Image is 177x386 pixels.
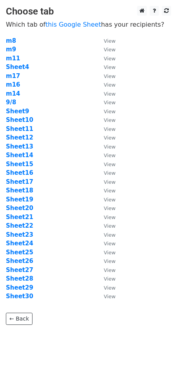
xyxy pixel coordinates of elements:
small: View [104,267,116,273]
a: m17 [6,72,20,80]
a: Sheet29 [6,284,33,291]
small: View [104,294,116,299]
small: View [104,232,116,238]
a: m9 [6,46,16,53]
small: View [104,205,116,211]
a: View [96,90,116,97]
a: Sheet4 [6,63,29,71]
small: View [104,241,116,246]
a: Sheet12 [6,134,33,141]
strong: Sheet25 [6,249,33,256]
a: View [96,214,116,221]
strong: Sheet13 [6,143,33,150]
a: this Google Sheet [45,21,101,28]
a: Sheet30 [6,293,33,300]
small: View [104,91,116,97]
small: View [104,188,116,194]
a: Sheet22 [6,222,33,229]
a: View [96,63,116,71]
small: View [104,152,116,158]
a: Sheet24 [6,240,33,247]
small: View [104,109,116,114]
strong: Sheet14 [6,152,33,159]
a: m8 [6,37,16,44]
a: Sheet21 [6,214,33,221]
a: View [96,55,116,62]
a: View [96,37,116,44]
a: Sheet15 [6,161,33,168]
a: View [96,178,116,185]
a: ← Back [6,313,33,325]
a: m11 [6,55,20,62]
a: View [96,169,116,176]
a: View [96,81,116,88]
a: Sheet10 [6,116,33,123]
small: View [104,170,116,176]
small: View [104,82,116,88]
a: View [96,222,116,229]
a: View [96,196,116,203]
a: Sheet23 [6,231,33,238]
a: View [96,46,116,53]
a: View [96,231,116,238]
a: View [96,266,116,274]
small: View [104,117,116,123]
a: Sheet20 [6,205,33,212]
a: Sheet17 [6,178,33,185]
small: View [104,223,116,229]
small: View [104,285,116,291]
small: View [104,126,116,132]
strong: Sheet18 [6,187,33,194]
a: Sheet16 [6,169,33,176]
a: 9/8 [6,99,16,106]
a: View [96,134,116,141]
h3: Choose tab [6,6,171,17]
small: View [104,197,116,203]
small: View [104,64,116,70]
small: View [104,258,116,264]
a: View [96,152,116,159]
small: View [104,47,116,53]
strong: Sheet19 [6,196,33,203]
small: View [104,73,116,79]
a: View [96,125,116,132]
a: View [96,257,116,265]
a: View [96,143,116,150]
small: View [104,276,116,282]
small: View [104,144,116,150]
p: Which tab of has your recipients? [6,20,171,29]
a: Sheet26 [6,257,33,265]
a: View [96,161,116,168]
a: Sheet11 [6,125,33,132]
small: View [104,250,116,256]
small: View [104,179,116,185]
a: m16 [6,81,20,88]
small: View [104,38,116,44]
a: m14 [6,90,20,97]
a: Sheet28 [6,275,33,282]
a: View [96,275,116,282]
strong: Sheet9 [6,108,29,115]
small: View [104,56,116,62]
a: View [96,293,116,300]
